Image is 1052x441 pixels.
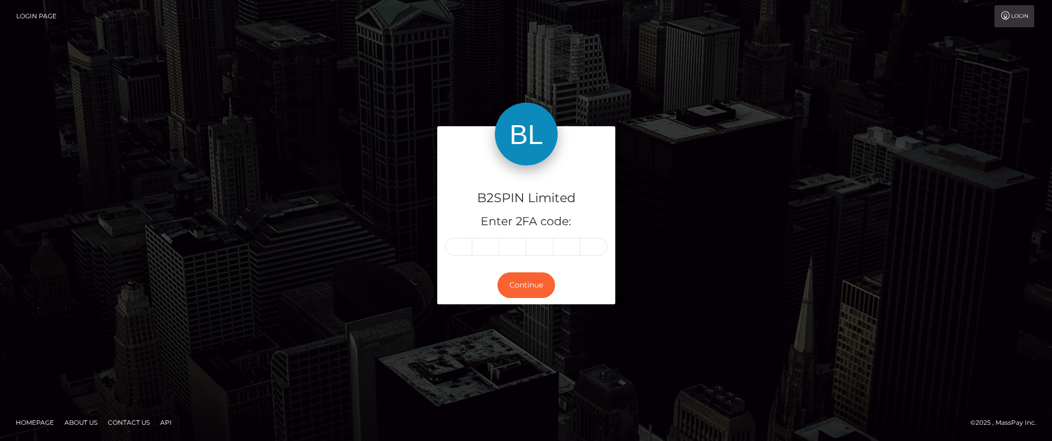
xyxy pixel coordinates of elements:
div: © 2025 , MassPay Inc. [970,417,1044,428]
a: About Us [60,414,102,431]
a: Login [994,5,1034,27]
button: Continue [497,272,555,298]
h5: Enter 2FA code: [445,214,607,230]
a: API [156,414,176,431]
a: Contact Us [104,414,154,431]
a: Login Page [16,5,57,27]
h4: B2SPIN Limited [445,189,607,207]
a: Homepage [12,414,58,431]
img: B2SPIN Limited [495,103,558,166]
